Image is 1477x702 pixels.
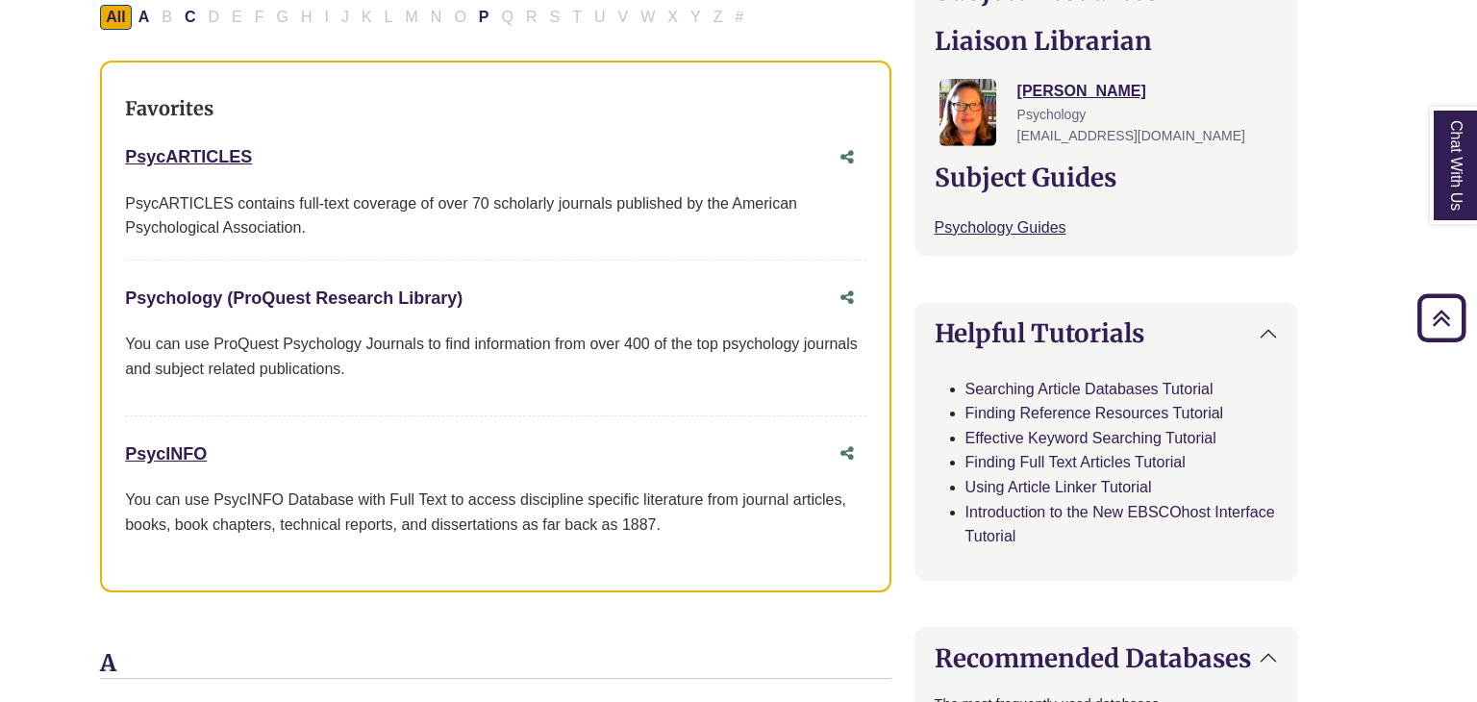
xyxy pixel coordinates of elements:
button: Share this database [828,139,866,176]
a: Back to Top [1411,305,1472,331]
h2: Subject Guides [935,163,1278,192]
a: Effective Keyword Searching Tutorial [965,430,1216,446]
img: Jessica Moore [939,79,997,146]
a: Searching Article Databases Tutorial [965,381,1214,397]
button: Filter Results P [473,5,495,30]
h2: Liaison Librarian [935,26,1278,56]
button: All [100,5,131,30]
h3: A [100,650,890,679]
div: PsycARTICLES contains full-text coverage of over 70 scholarly journals published by the American ... [125,191,865,240]
button: Helpful Tutorials [915,303,1297,364]
button: Share this database [828,280,866,316]
span: Psychology [1017,107,1087,122]
a: Using Article Linker Tutorial [965,479,1152,495]
button: Filter Results A [133,5,156,30]
button: Recommended Databases [915,628,1297,689]
p: You can use ProQuest Psychology Journals to find information from over 400 of the top psychology ... [125,332,865,381]
a: Psychology Guides [935,219,1066,236]
a: Finding Reference Resources Tutorial [965,405,1224,421]
a: [PERSON_NAME] [1017,83,1146,99]
a: PsycINFO [125,444,207,464]
button: Filter Results C [179,5,202,30]
a: PsycARTICLES [125,147,252,166]
a: Psychology (ProQuest Research Library) [125,288,463,308]
button: Share this database [828,436,866,472]
div: Alpha-list to filter by first letter of database name [100,8,751,24]
h3: Favorites [125,97,865,120]
span: [EMAIL_ADDRESS][DOMAIN_NAME] [1017,128,1245,143]
div: You can use PsycINFO Database with Full Text to access discipline specific literature from journa... [125,488,865,537]
a: Finding Full Text Articles Tutorial [965,454,1186,470]
a: Introduction to the New EBSCOhost Interface Tutorial [965,504,1275,545]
